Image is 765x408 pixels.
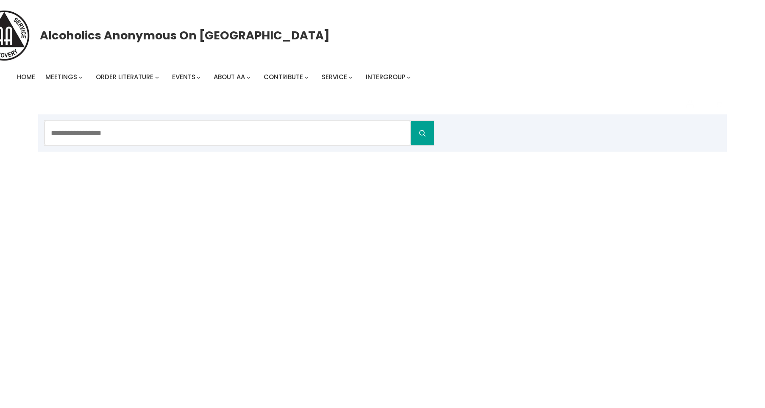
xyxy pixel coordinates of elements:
button: About AA submenu [247,75,250,79]
span: Home [17,72,35,81]
button: Service submenu [349,75,353,79]
button: Contribute submenu [305,75,309,79]
span: Order Literature [96,72,153,81]
a: Alcoholics Anonymous on [GEOGRAPHIC_DATA] [40,25,330,45]
a: Login [679,93,701,114]
button: Search [411,121,434,145]
span: About AA [214,72,245,81]
button: Meetings submenu [79,75,83,79]
a: Service [322,71,347,83]
button: Intergroup submenu [407,75,411,79]
button: Order Literature submenu [155,75,159,79]
a: Contribute [264,71,303,83]
a: Intergroup [366,71,406,83]
span: Events [172,72,195,81]
a: About AA [214,71,245,83]
a: Events [172,71,195,83]
span: Meetings [45,72,77,81]
button: Cart [711,96,727,112]
button: Events submenu [197,75,200,79]
a: Meetings [45,71,77,83]
span: Service [322,72,347,81]
a: Home [17,71,35,83]
span: Intergroup [366,72,406,81]
nav: Intergroup [17,71,414,83]
span: Contribute [264,72,303,81]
